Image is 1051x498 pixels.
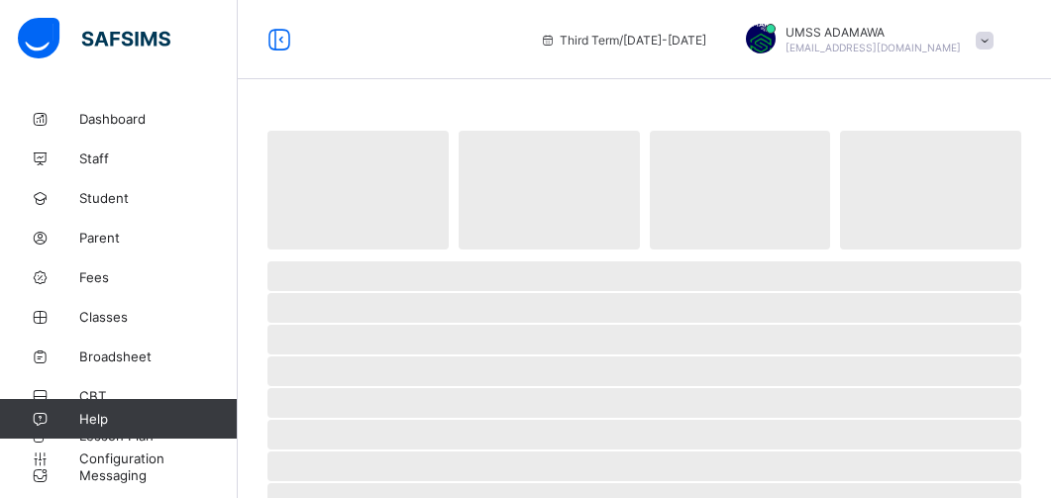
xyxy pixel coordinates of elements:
[267,293,1021,323] span: ‌
[267,356,1021,386] span: ‌
[79,269,238,285] span: Fees
[540,33,706,48] span: session/term information
[79,450,237,466] span: Configuration
[786,42,961,53] span: [EMAIL_ADDRESS][DOMAIN_NAME]
[650,131,831,249] span: ‌
[840,131,1021,249] span: ‌
[18,18,170,59] img: safsims
[79,230,238,246] span: Parent
[79,190,238,206] span: Student
[267,131,449,249] span: ‌
[267,451,1021,481] span: ‌
[79,111,238,127] span: Dashboard
[459,131,640,249] span: ‌
[267,261,1021,291] span: ‌
[726,24,1003,56] div: UMSSADAMAWA
[267,388,1021,418] span: ‌
[79,309,238,325] span: Classes
[79,411,237,427] span: Help
[267,420,1021,449] span: ‌
[267,325,1021,354] span: ‌
[79,349,238,364] span: Broadsheet
[786,25,961,40] span: UMSS ADAMAWA
[79,388,238,404] span: CBT
[79,150,238,166] span: Staff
